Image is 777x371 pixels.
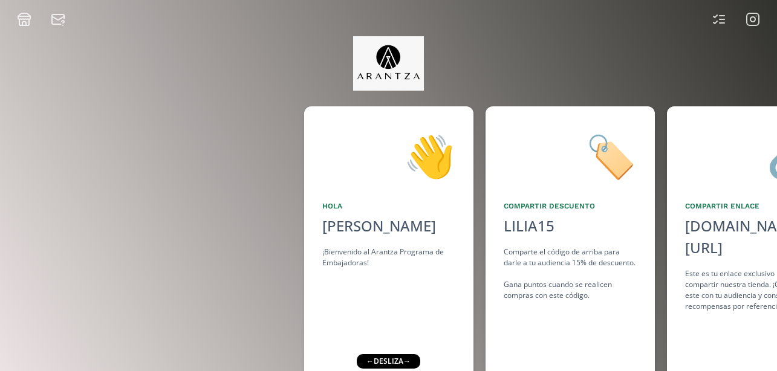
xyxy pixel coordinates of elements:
img: jpq5Bx5xx2a5 [353,36,424,91]
div: 👋 [322,124,455,186]
div: [PERSON_NAME] [322,215,455,237]
div: Hola [322,201,455,211]
div: ¡Bienvenido al Arantza Programa de Embajadoras! [322,247,455,268]
div: ← desliza → [357,354,420,369]
div: 🏷️ [504,124,637,186]
div: Comparte el código de arriba para darle a tu audiencia 15% de descuento. Gana puntos cuando se re... [504,247,637,301]
div: Compartir Descuento [504,201,637,211]
div: LILIA15 [504,215,554,237]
